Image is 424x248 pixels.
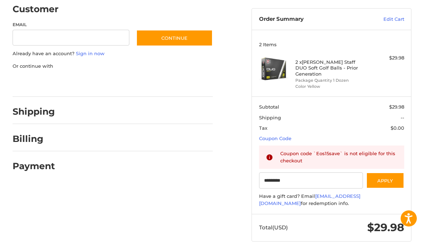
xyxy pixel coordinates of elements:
[295,77,366,84] li: Package Quantity 1 Dozen
[10,77,64,90] iframe: PayPal-paypal
[259,16,358,23] h3: Order Summary
[366,172,404,189] button: Apply
[76,51,105,56] a: Sign in now
[13,4,59,15] h2: Customer
[391,125,404,131] span: $0.00
[368,54,404,62] div: $29.98
[259,125,267,131] span: Tax
[358,16,404,23] a: Edit Cart
[259,42,404,47] h3: 2 Items
[389,104,404,110] span: $29.98
[13,133,55,144] h2: Billing
[280,150,397,164] div: Coupon code `Eos15save` is not eligible for this checkout
[13,106,55,117] h2: Shipping
[367,221,404,234] span: $29.98
[13,50,213,57] p: Already have an account?
[13,63,213,70] p: Or continue with
[259,115,281,120] span: Shipping
[259,224,288,231] span: Total (USD)
[295,59,366,77] h4: 2 x [PERSON_NAME] Staff DUO Soft Golf Balls - Prior Generation
[136,30,213,46] button: Continue
[259,193,360,206] a: [EMAIL_ADDRESS][DOMAIN_NAME]
[13,22,129,28] label: Email
[13,161,55,172] h2: Payment
[259,193,404,207] div: Have a gift card? Email for redemption info.
[259,172,363,189] input: Gift Certificate or Coupon Code
[401,115,404,120] span: --
[71,77,125,90] iframe: PayPal-paylater
[259,104,279,110] span: Subtotal
[295,84,366,90] li: Color Yellow
[259,135,291,141] a: Coupon Code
